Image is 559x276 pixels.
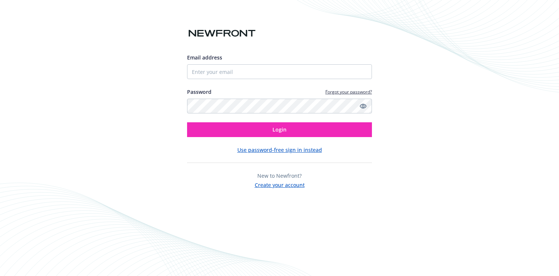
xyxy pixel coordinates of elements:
input: Enter your password [187,99,372,113]
img: Newfront logo [187,27,257,40]
label: Password [187,88,211,96]
button: Use password-free sign in instead [237,146,322,154]
span: New to Newfront? [257,172,302,179]
button: Login [187,122,372,137]
a: Show password [359,102,367,110]
input: Enter your email [187,64,372,79]
span: Login [272,126,287,133]
a: Forgot your password? [325,89,372,95]
span: Email address [187,54,222,61]
button: Create your account [255,180,305,189]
